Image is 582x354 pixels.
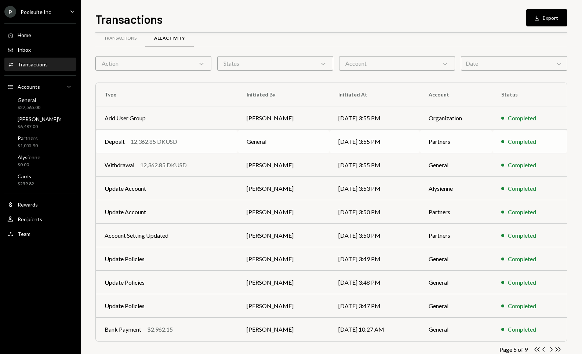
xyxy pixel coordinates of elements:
[96,200,238,224] td: Update Account
[508,302,536,310] div: Completed
[420,130,492,153] td: Partners
[18,216,42,222] div: Recipients
[4,80,76,93] a: Accounts
[18,181,34,187] div: $259.82
[508,161,536,169] div: Completed
[238,83,330,106] th: Initiated By
[4,171,76,189] a: Cards$259.82
[461,56,567,71] div: Date
[95,12,163,26] h1: Transactions
[18,116,62,122] div: [PERSON_NAME]'s
[508,278,536,287] div: Completed
[508,325,536,334] div: Completed
[420,271,492,294] td: General
[330,130,420,153] td: [DATE] 3:55 PM
[18,124,62,130] div: $6,487.00
[420,200,492,224] td: Partners
[4,58,76,71] a: Transactions
[18,143,38,149] div: $1,055.90
[18,162,40,168] div: $0.00
[105,325,141,334] div: Bank Payment
[420,294,492,318] td: General
[4,227,76,240] a: Team
[420,177,492,200] td: Alysienne
[140,161,187,169] div: 12,362.85 DKUSD
[238,177,330,200] td: [PERSON_NAME]
[4,43,76,56] a: Inbox
[21,9,51,15] div: Poolsuite Inc
[18,84,40,90] div: Accounts
[330,271,420,294] td: [DATE] 3:48 PM
[4,198,76,211] a: Rewards
[4,133,76,150] a: Partners$1,055.90
[330,83,420,106] th: Initiated At
[96,106,238,130] td: Add User Group
[96,294,238,318] td: Update Policies
[18,97,40,103] div: General
[420,318,492,341] td: General
[238,294,330,318] td: [PERSON_NAME]
[4,212,76,226] a: Recipients
[420,247,492,271] td: General
[4,28,76,41] a: Home
[18,61,48,67] div: Transactions
[96,224,238,247] td: Account Setting Updated
[238,247,330,271] td: [PERSON_NAME]
[131,137,177,146] div: 12,362.85 DKUSD
[105,137,125,146] div: Deposit
[18,201,38,208] div: Rewards
[105,161,134,169] div: Withdrawal
[96,247,238,271] td: Update Policies
[499,346,528,353] div: Page 5 of 9
[95,29,145,48] a: Transactions
[526,9,567,26] button: Export
[330,200,420,224] td: [DATE] 3:50 PM
[330,247,420,271] td: [DATE] 3:49 PM
[330,106,420,130] td: [DATE] 3:55 PM
[238,106,330,130] td: [PERSON_NAME]
[238,271,330,294] td: [PERSON_NAME]
[96,177,238,200] td: Update Account
[18,231,30,237] div: Team
[147,325,173,334] div: $2,962.15
[238,200,330,224] td: [PERSON_NAME]
[238,224,330,247] td: [PERSON_NAME]
[330,153,420,177] td: [DATE] 3:55 PM
[508,137,536,146] div: Completed
[508,255,536,263] div: Completed
[330,318,420,341] td: [DATE] 10:27 AM
[217,56,333,71] div: Status
[154,35,185,41] div: All Activity
[238,153,330,177] td: [PERSON_NAME]
[238,130,330,153] td: General
[18,154,40,160] div: Alysienne
[104,35,137,41] div: Transactions
[330,294,420,318] td: [DATE] 3:47 PM
[96,271,238,294] td: Update Policies
[18,47,31,53] div: Inbox
[508,114,536,123] div: Completed
[420,153,492,177] td: General
[330,177,420,200] td: [DATE] 3:53 PM
[420,83,492,106] th: Account
[420,224,492,247] td: Partners
[420,106,492,130] td: Organization
[95,56,211,71] div: Action
[4,152,76,169] a: Alysienne$0.00
[18,105,40,111] div: $27,565.00
[508,184,536,193] div: Completed
[145,29,194,48] a: All Activity
[508,208,536,216] div: Completed
[4,95,76,112] a: General$27,565.00
[18,32,31,38] div: Home
[18,173,34,179] div: Cards
[96,83,238,106] th: Type
[4,114,76,131] a: [PERSON_NAME]'s$6,487.00
[492,83,567,106] th: Status
[339,56,455,71] div: Account
[4,6,16,18] div: P
[238,318,330,341] td: [PERSON_NAME]
[18,135,38,141] div: Partners
[330,224,420,247] td: [DATE] 3:50 PM
[508,231,536,240] div: Completed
